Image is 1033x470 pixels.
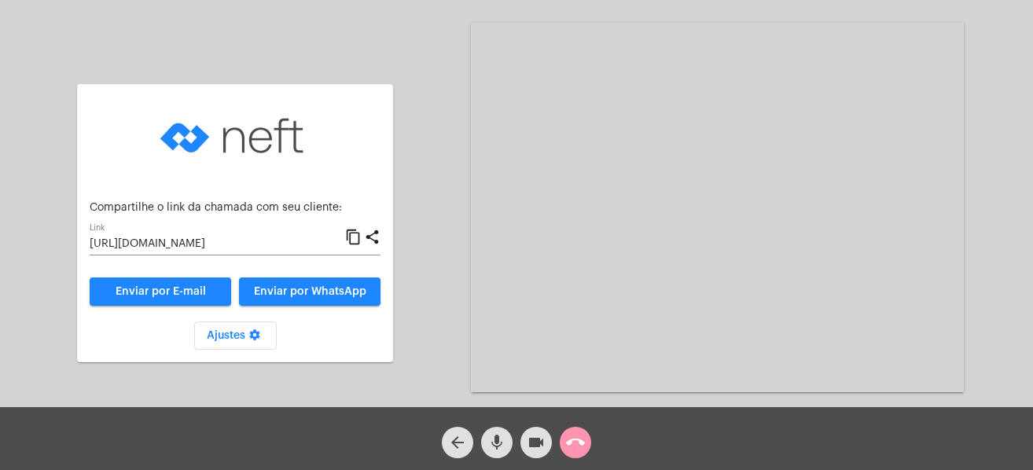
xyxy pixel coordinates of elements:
img: logo-neft-novo-2.png [156,97,314,175]
mat-icon: arrow_back [448,433,467,452]
button: Enviar por WhatsApp [239,277,380,306]
mat-icon: mic [487,433,506,452]
button: Ajustes [194,321,277,350]
span: Enviar por E-mail [116,286,206,297]
p: Compartilhe o link da chamada com seu cliente: [90,202,380,214]
span: Enviar por WhatsApp [254,286,366,297]
mat-icon: content_copy [345,228,362,247]
mat-icon: settings [245,329,264,347]
a: Enviar por E-mail [90,277,231,306]
mat-icon: videocam [527,433,546,452]
mat-icon: share [364,228,380,247]
span: Ajustes [207,330,264,341]
mat-icon: call_end [566,433,585,452]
